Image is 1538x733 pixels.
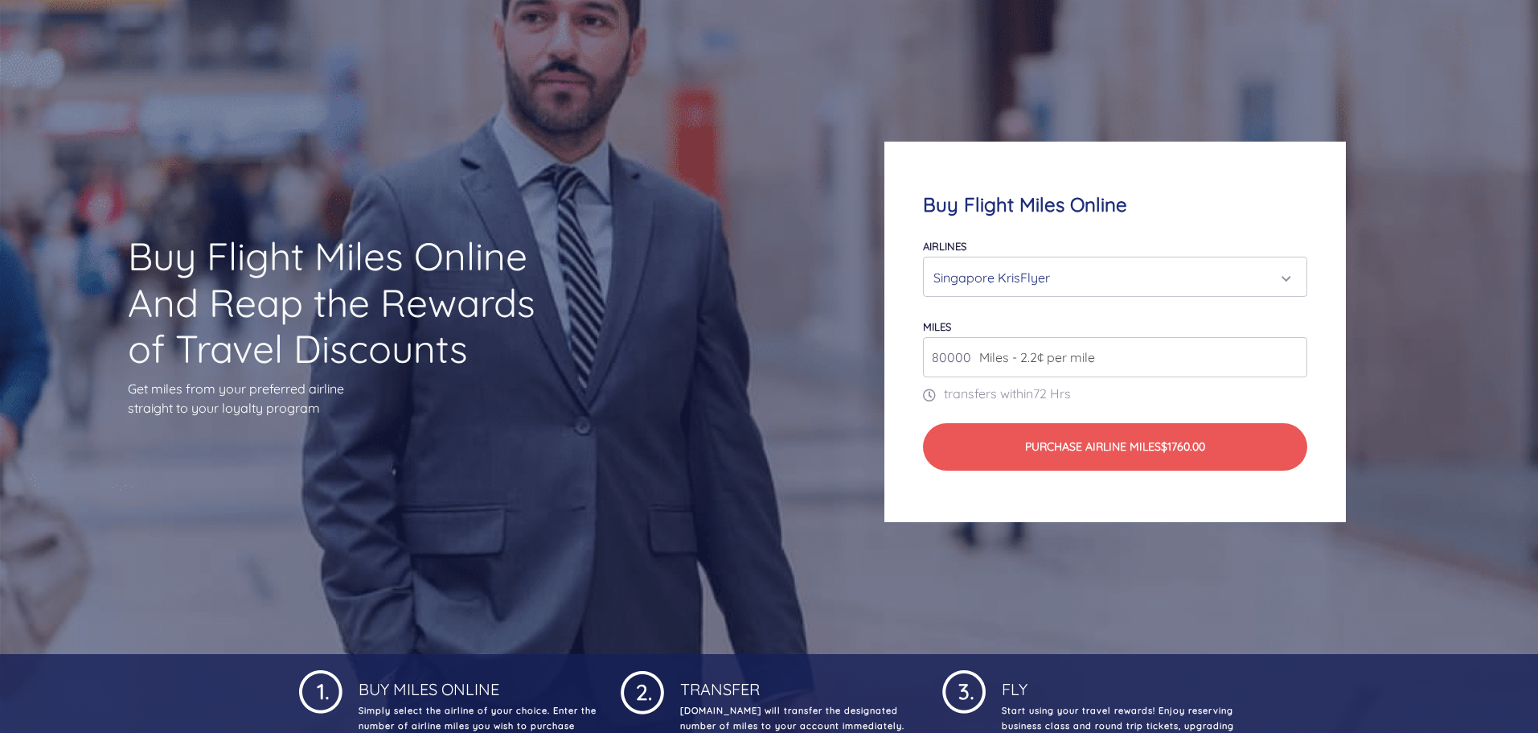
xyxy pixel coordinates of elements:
span: Miles - 2.2¢ per mile [971,348,1095,367]
h1: Buy Flight Miles Online And Reap the Rewards of Travel Discounts [128,233,564,373]
p: transfers within [923,384,1306,403]
span: $1760.00 [1161,439,1205,454]
p: Get miles from your preferred airline straight to your loyalty program [128,379,564,418]
h4: Fly [999,667,1240,699]
button: Singapore KrisFlyer [923,257,1306,297]
h4: Transfer [677,667,918,699]
span: 72 Hrs [1033,385,1071,402]
h4: Buy Miles Online [355,667,597,699]
img: 1 [299,667,342,714]
div: Singapore KrisFlyer [933,262,1286,293]
h4: Buy Flight Miles Online [923,193,1306,216]
img: 1 [621,667,664,714]
button: Purchase Airline Miles$1760.00 [923,423,1306,471]
label: Airlines [923,240,966,253]
img: 1 [942,667,986,714]
label: miles [923,320,951,333]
